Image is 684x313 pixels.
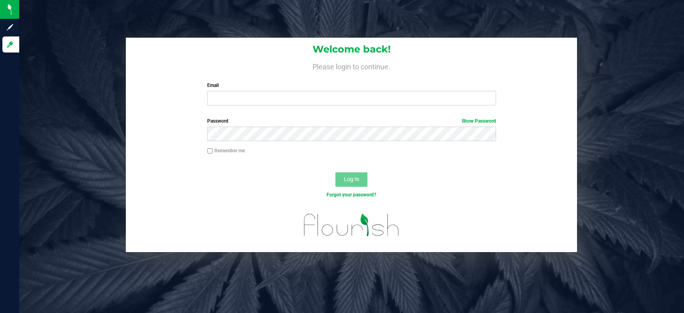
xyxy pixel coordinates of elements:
[6,23,14,31] inline-svg: Sign up
[207,148,213,154] input: Remember me
[295,207,408,243] img: flourish_logo.svg
[344,176,359,182] span: Log In
[6,40,14,48] inline-svg: Log in
[207,118,228,124] span: Password
[126,61,577,71] h4: Please login to continue.
[207,147,245,154] label: Remember me
[207,82,496,89] label: Email
[335,172,367,187] button: Log In
[462,118,496,124] a: Show Password
[126,44,577,55] h1: Welcome back!
[327,192,376,198] a: Forgot your password?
